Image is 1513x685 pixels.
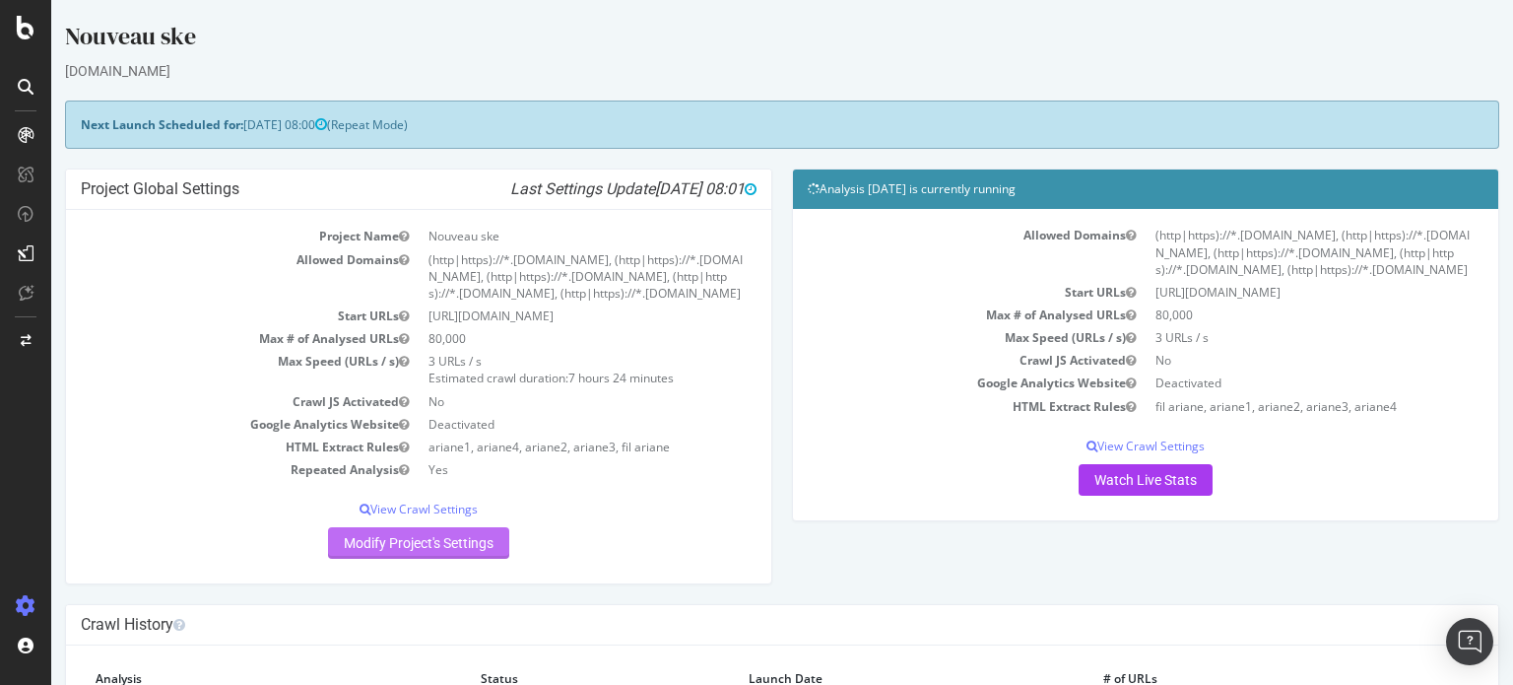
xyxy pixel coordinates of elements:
[30,248,367,305] td: Allowed Domains
[367,225,705,247] td: Nouveau ske
[14,20,1448,61] div: Nouveau ske
[517,370,623,386] span: 7 hours 24 minutes
[30,413,367,436] td: Google Analytics Website
[367,305,705,327] td: [URL][DOMAIN_NAME]
[1094,281,1432,304] td: [URL][DOMAIN_NAME]
[30,305,367,327] td: Start URLs
[1094,224,1432,280] td: (http|https)://*.[DOMAIN_NAME], (http|https)://*.[DOMAIN_NAME], (http|https)://*.[DOMAIN_NAME], (...
[30,458,367,481] td: Repeated Analysis
[367,413,705,436] td: Deactivated
[14,101,1448,149] div: (Repeat Mode)
[192,116,276,133] span: [DATE] 08:00
[30,390,367,413] td: Crawl JS Activated
[14,61,1448,81] div: [DOMAIN_NAME]
[756,326,1094,349] td: Max Speed (URLs / s)
[756,304,1094,326] td: Max # of Analysed URLs
[1094,326,1432,349] td: 3 URLs / s
[30,225,367,247] td: Project Name
[1094,372,1432,394] td: Deactivated
[30,327,367,350] td: Max # of Analysed URLs
[756,372,1094,394] td: Google Analytics Website
[604,179,705,198] span: [DATE] 08:01
[756,395,1094,418] td: HTML Extract Rules
[756,438,1432,454] p: View Crawl Settings
[756,281,1094,304] td: Start URLs
[30,350,367,389] td: Max Speed (URLs / s)
[1027,464,1161,496] a: Watch Live Stats
[30,501,705,517] p: View Crawl Settings
[367,390,705,413] td: No
[459,179,705,199] i: Last Settings Update
[1094,349,1432,372] td: No
[367,248,705,305] td: (http|https)://*.[DOMAIN_NAME], (http|https)://*.[DOMAIN_NAME], (http|https)://*.[DOMAIN_NAME], (...
[1094,395,1432,418] td: fil ariane, ariane1, ariane2, ariane3, ariane4
[756,224,1094,280] td: Allowed Domains
[30,179,705,199] h4: Project Global Settings
[30,116,192,133] strong: Next Launch Scheduled for:
[367,458,705,481] td: Yes
[1446,618,1493,665] div: Open Intercom Messenger
[367,327,705,350] td: 80,000
[1094,304,1432,326] td: 80,000
[30,436,367,458] td: HTML Extract Rules
[277,527,458,559] a: Modify Project's Settings
[756,179,1432,199] h4: Analysis [DATE] is currently running
[367,436,705,458] td: ariane1, ariane4, ariane2, ariane3, fil ariane
[367,350,705,389] td: 3 URLs / s Estimated crawl duration:
[30,615,1432,635] h4: Crawl History
[756,349,1094,372] td: Crawl JS Activated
